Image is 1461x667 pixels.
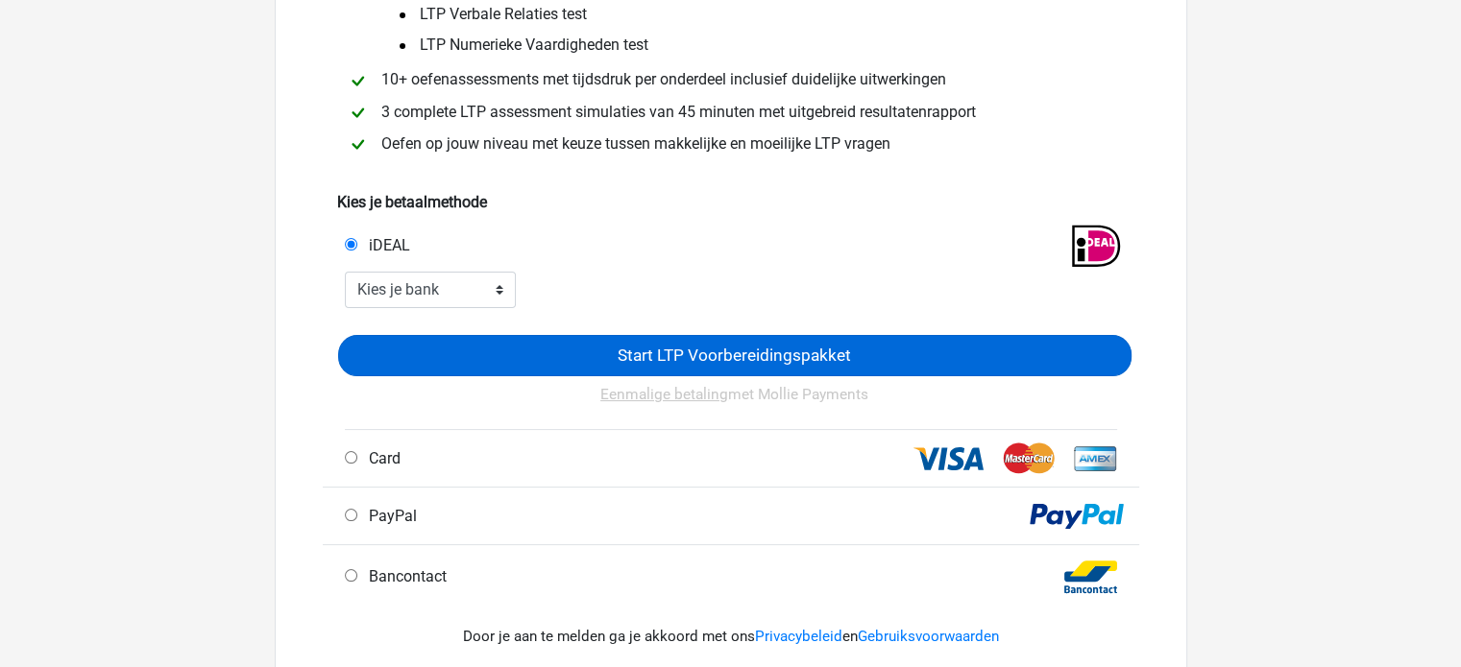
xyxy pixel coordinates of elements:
input: Start LTP Voorbereidingspakket [338,335,1132,376]
b: Kies je betaalmethode [337,193,487,211]
span: Oefen op jouw niveau met keuze tussen makkelijke en moeilijke LTP vragen [374,134,898,153]
a: Privacybeleid [755,628,842,645]
span: iDEAL [361,236,410,254]
img: checkmark [346,101,370,125]
u: Eenmalige betaling [600,386,728,403]
span: LTP Numerieke Vaardigheden test [397,34,648,57]
img: checkmark [346,69,370,93]
a: Gebruiksvoorwaarden [858,628,999,645]
span: Card [361,449,401,467]
span: LTP Verbale Relaties test [397,3,587,26]
div: met Mollie Payments [338,376,1132,429]
span: PayPal [361,507,417,525]
img: checkmark [346,132,370,156]
span: Bancontact [361,567,447,585]
span: 3 complete LTP assessment simulaties van 45 minuten met uitgebreid resultatenrapport [374,103,984,121]
span: 10+ oefenassessments met tijdsdruk per onderdeel inclusief duidelijke uitwerkingen [374,70,954,88]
